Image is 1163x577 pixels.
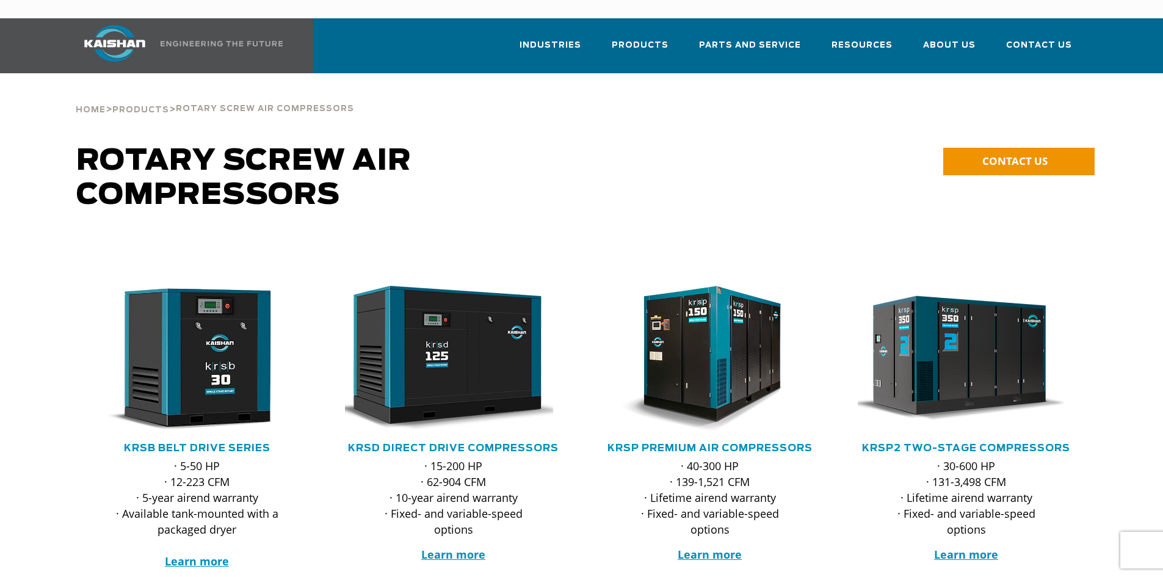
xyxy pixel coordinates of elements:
a: Learn more [421,547,485,562]
a: KRSD Direct Drive Compressors [348,443,559,453]
span: Rotary Screw Air Compressors [76,147,411,210]
span: About Us [923,38,976,53]
span: Products [612,38,668,53]
div: krsp150 [601,286,819,432]
div: krsb30 [89,286,306,432]
a: Products [112,104,169,115]
a: Learn more [165,554,229,568]
span: Products [112,106,169,114]
span: Rotary Screw Air Compressors [176,105,354,113]
span: CONTACT US [982,154,1048,168]
div: > > [76,73,354,120]
span: Home [76,106,106,114]
img: krsp350 [849,286,1066,432]
a: CONTACT US [943,148,1095,175]
p: · 30-600 HP · 131-3,498 CFM · Lifetime airend warranty · Fixed- and variable-speed options [882,458,1051,537]
a: KRSB Belt Drive Series [124,443,270,453]
a: Home [76,104,106,115]
a: KRSP Premium Air Compressors [607,443,813,453]
div: krsd125 [345,286,562,432]
a: KRSP2 Two-Stage Compressors [862,443,1070,453]
img: kaishan logo [69,25,161,62]
a: About Us [923,29,976,71]
a: Industries [520,29,581,71]
img: krsb30 [79,286,297,432]
a: Learn more [934,547,998,562]
a: Products [612,29,668,71]
span: Resources [831,38,893,53]
p: · 40-300 HP · 139-1,521 CFM · Lifetime airend warranty · Fixed- and variable-speed options [626,458,794,537]
a: Resources [831,29,893,71]
a: Kaishan USA [69,18,285,73]
p: · 15-200 HP · 62-904 CFM · 10-year airend warranty · Fixed- and variable-speed options [369,458,538,537]
img: krsd125 [336,286,553,432]
span: Parts and Service [699,38,801,53]
span: Industries [520,38,581,53]
a: Learn more [678,547,742,562]
a: Contact Us [1006,29,1072,71]
img: krsp150 [592,286,810,432]
span: Contact Us [1006,38,1072,53]
div: krsp350 [858,286,1075,432]
p: · 5-50 HP · 12-223 CFM · 5-year airend warranty · Available tank-mounted with a packaged dryer [113,458,281,569]
img: Engineering the future [161,41,283,46]
a: Parts and Service [699,29,801,71]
